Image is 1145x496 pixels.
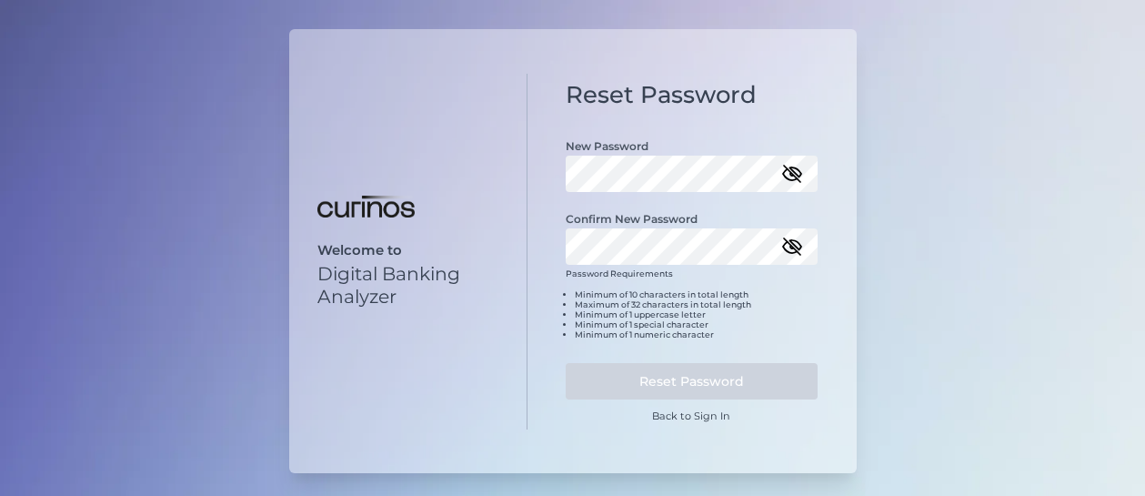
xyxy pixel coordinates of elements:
button: Reset Password [566,363,818,400]
h1: Reset Password [566,81,818,109]
label: New Password [566,139,648,153]
li: Minimum of 1 special character [575,319,818,329]
li: Maximum of 32 characters in total length [575,299,818,309]
div: Password Requirements [566,268,818,354]
p: Welcome to [317,242,510,258]
a: Back to Sign In [652,410,730,422]
p: Digital Banking Analyzer [317,262,510,308]
img: Digital Banking Analyzer [317,196,415,218]
li: Minimum of 1 uppercase letter [575,309,818,319]
label: Confirm New Password [566,212,698,226]
li: Minimum of 10 characters in total length [575,289,818,299]
li: Minimum of 1 numeric character [575,329,818,339]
